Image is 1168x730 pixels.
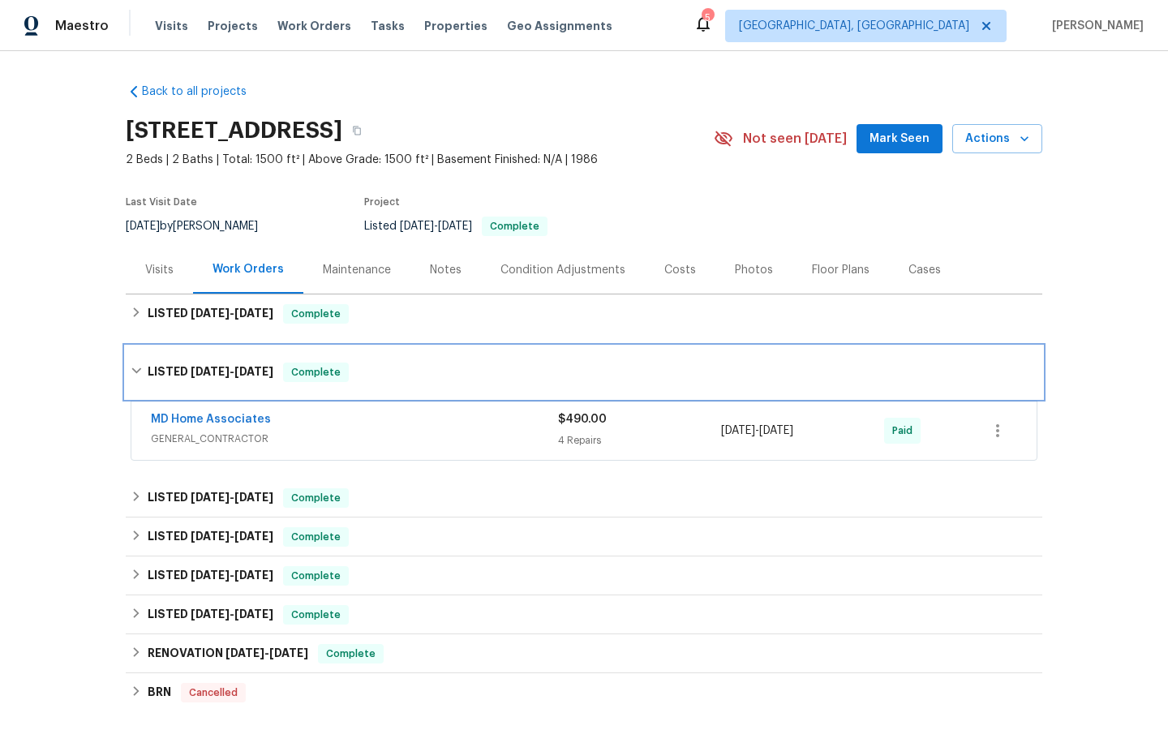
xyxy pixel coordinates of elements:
[234,569,273,581] span: [DATE]
[145,262,174,278] div: Visits
[151,414,271,425] a: MD Home Associates
[126,556,1042,595] div: LISTED [DATE]-[DATE]Complete
[126,221,160,232] span: [DATE]
[908,262,941,278] div: Cases
[702,10,713,26] div: 5
[952,124,1042,154] button: Actions
[191,492,230,503] span: [DATE]
[155,18,188,34] span: Visits
[191,307,230,319] span: [DATE]
[483,221,546,231] span: Complete
[892,423,919,439] span: Paid
[191,530,230,542] span: [DATE]
[234,492,273,503] span: [DATE]
[55,18,109,34] span: Maestro
[148,605,273,625] h6: LISTED
[182,685,244,701] span: Cancelled
[285,490,347,506] span: Complete
[721,425,755,436] span: [DATE]
[234,608,273,620] span: [DATE]
[285,568,347,584] span: Complete
[126,122,342,139] h2: [STREET_ADDRESS]
[148,488,273,508] h6: LISTED
[191,569,273,581] span: -
[500,262,625,278] div: Condition Adjustments
[148,566,273,586] h6: LISTED
[234,307,273,319] span: [DATE]
[1046,18,1144,34] span: [PERSON_NAME]
[148,683,171,702] h6: BRN
[285,306,347,322] span: Complete
[191,366,230,377] span: [DATE]
[126,294,1042,333] div: LISTED [DATE]-[DATE]Complete
[507,18,612,34] span: Geo Assignments
[857,124,943,154] button: Mark Seen
[126,84,281,100] a: Back to all projects
[277,18,351,34] span: Work Orders
[191,608,273,620] span: -
[285,364,347,380] span: Complete
[225,647,308,659] span: -
[364,221,547,232] span: Listed
[400,221,472,232] span: -
[371,20,405,32] span: Tasks
[213,261,284,277] div: Work Orders
[269,647,308,659] span: [DATE]
[191,530,273,542] span: -
[191,307,273,319] span: -
[342,116,371,145] button: Copy Address
[126,152,714,168] span: 2 Beds | 2 Baths | Total: 1500 ft² | Above Grade: 1500 ft² | Basement Finished: N/A | 1986
[126,479,1042,517] div: LISTED [DATE]-[DATE]Complete
[126,595,1042,634] div: LISTED [DATE]-[DATE]Complete
[743,131,847,147] span: Not seen [DATE]
[191,608,230,620] span: [DATE]
[126,634,1042,673] div: RENOVATION [DATE]-[DATE]Complete
[234,366,273,377] span: [DATE]
[870,129,930,149] span: Mark Seen
[323,262,391,278] div: Maintenance
[126,197,197,207] span: Last Visit Date
[148,527,273,547] h6: LISTED
[812,262,870,278] div: Floor Plans
[320,646,382,662] span: Complete
[208,18,258,34] span: Projects
[424,18,487,34] span: Properties
[148,363,273,382] h6: LISTED
[721,423,793,439] span: -
[126,517,1042,556] div: LISTED [DATE]-[DATE]Complete
[759,425,793,436] span: [DATE]
[735,262,773,278] div: Photos
[191,492,273,503] span: -
[739,18,969,34] span: [GEOGRAPHIC_DATA], [GEOGRAPHIC_DATA]
[148,304,273,324] h6: LISTED
[126,346,1042,398] div: LISTED [DATE]-[DATE]Complete
[285,607,347,623] span: Complete
[400,221,434,232] span: [DATE]
[191,569,230,581] span: [DATE]
[364,197,400,207] span: Project
[126,673,1042,712] div: BRN Cancelled
[430,262,462,278] div: Notes
[558,432,721,449] div: 4 Repairs
[664,262,696,278] div: Costs
[285,529,347,545] span: Complete
[438,221,472,232] span: [DATE]
[151,431,558,447] span: GENERAL_CONTRACTOR
[234,530,273,542] span: [DATE]
[558,414,607,425] span: $490.00
[148,644,308,663] h6: RENOVATION
[126,217,277,236] div: by [PERSON_NAME]
[225,647,264,659] span: [DATE]
[191,366,273,377] span: -
[965,129,1029,149] span: Actions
